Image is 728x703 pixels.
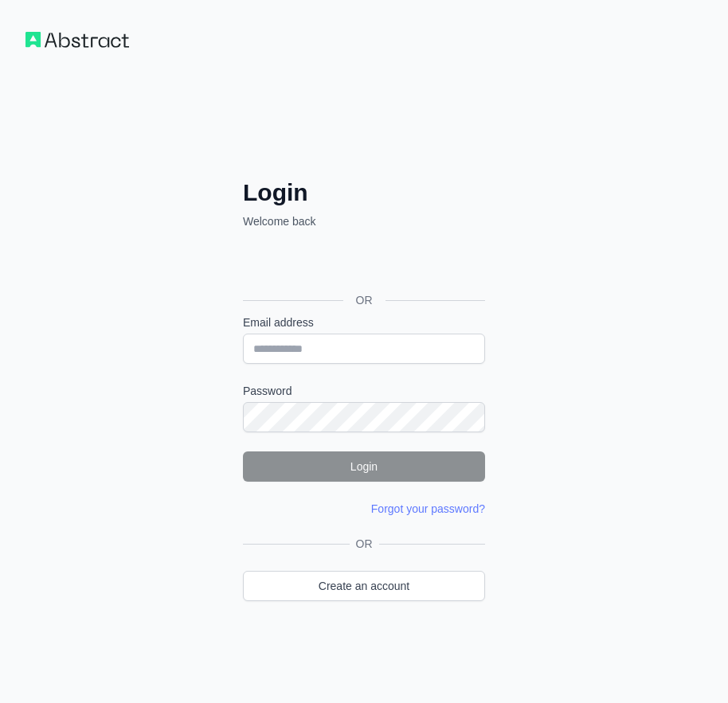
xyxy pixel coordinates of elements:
[235,247,490,282] iframe: Knop Inloggen met Google
[25,32,129,48] img: Workflow
[243,178,485,207] h2: Login
[243,383,485,399] label: Password
[243,314,485,330] label: Email address
[371,502,485,515] a: Forgot your password?
[243,451,485,482] button: Login
[243,213,485,229] p: Welcome back
[350,536,379,552] span: OR
[343,292,386,308] span: OR
[243,571,485,601] a: Create an account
